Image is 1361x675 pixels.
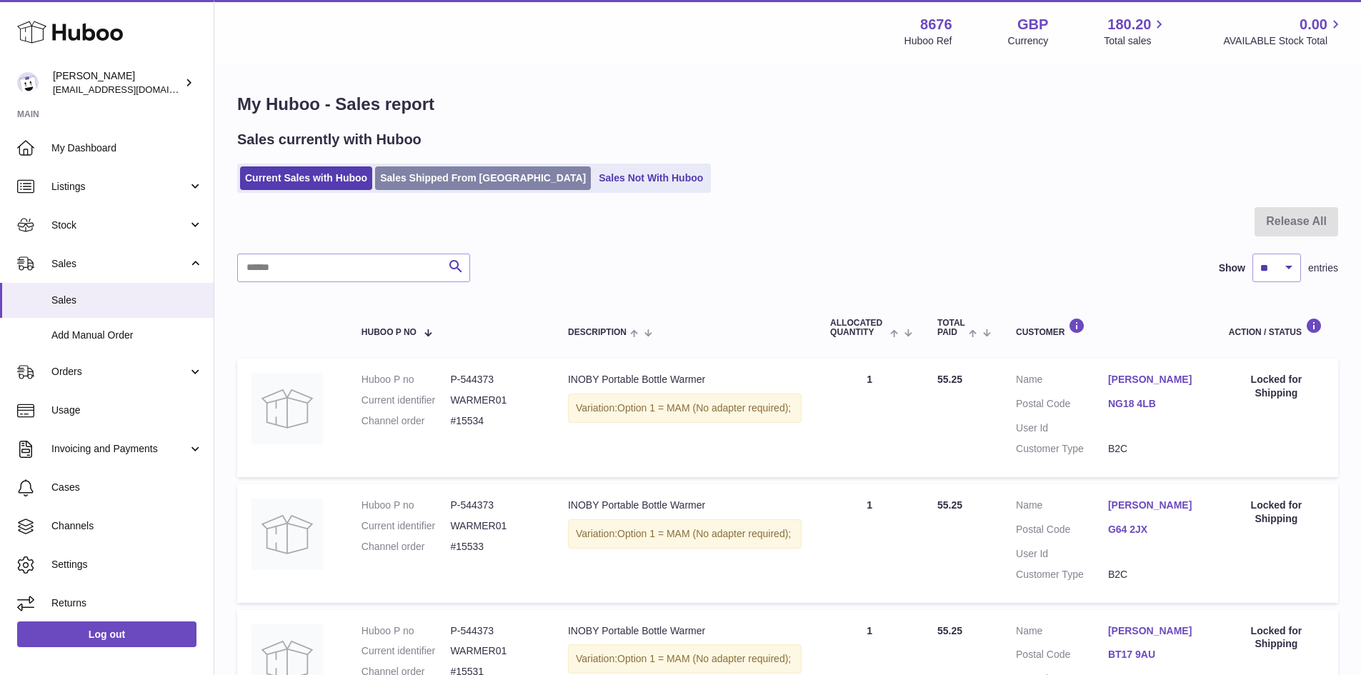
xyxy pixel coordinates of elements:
strong: GBP [1017,15,1048,34]
dt: Channel order [362,414,451,428]
span: Stock [51,219,188,232]
div: Variation: [568,394,802,423]
span: Add Manual Order [51,329,203,342]
a: Sales Shipped From [GEOGRAPHIC_DATA] [375,166,591,190]
dt: User Id [1016,421,1108,435]
dt: Channel order [362,540,451,554]
dt: Customer Type [1016,568,1108,581]
span: [EMAIL_ADDRESS][DOMAIN_NAME] [53,84,210,95]
td: 1 [816,484,923,603]
dd: WARMER01 [450,644,539,658]
h2: Sales currently with Huboo [237,130,422,149]
a: NG18 4LB [1108,397,1200,411]
span: Channels [51,519,203,533]
span: Total paid [937,319,965,337]
div: [PERSON_NAME] [53,69,181,96]
dd: #15534 [450,414,539,428]
span: Sales [51,294,203,307]
span: Sales [51,257,188,271]
dd: #15533 [450,540,539,554]
div: Customer [1016,318,1200,337]
td: 1 [816,359,923,477]
h1: My Huboo - Sales report [237,93,1338,116]
span: Description [568,328,627,337]
img: internalAdmin-8676@internal.huboo.com [17,72,39,94]
div: Variation: [568,519,802,549]
dd: P-544373 [450,373,539,386]
span: 55.25 [937,499,962,511]
span: 55.25 [937,625,962,636]
dt: Current identifier [362,519,451,533]
dt: Current identifier [362,394,451,407]
div: Currency [1008,34,1049,48]
span: Returns [51,596,203,610]
dt: Postal Code [1016,397,1108,414]
span: Invoicing and Payments [51,442,188,456]
span: My Dashboard [51,141,203,155]
span: Total sales [1104,34,1167,48]
dt: User Id [1016,547,1108,561]
dt: Name [1016,499,1108,516]
dt: Customer Type [1016,442,1108,456]
dd: B2C [1108,442,1200,456]
div: Action / Status [1229,318,1324,337]
a: Sales Not With Huboo [594,166,708,190]
a: [PERSON_NAME] [1108,373,1200,386]
div: Locked for Shipping [1229,373,1324,400]
a: 0.00 AVAILABLE Stock Total [1223,15,1344,48]
span: Cases [51,481,203,494]
dd: WARMER01 [450,394,539,407]
dd: WARMER01 [450,519,539,533]
img: no-photo.jpg [251,373,323,444]
dd: P-544373 [450,624,539,638]
span: Orders [51,365,188,379]
a: BT17 9AU [1108,648,1200,661]
span: Settings [51,558,203,571]
dt: Postal Code [1016,523,1108,540]
dt: Huboo P no [362,373,451,386]
span: Option 1 = MAM (No adapter required); [617,402,791,414]
span: AVAILABLE Stock Total [1223,34,1344,48]
a: G64 2JX [1108,523,1200,536]
div: INOBY Portable Bottle Warmer [568,373,802,386]
span: 0.00 [1300,15,1327,34]
span: Listings [51,180,188,194]
a: [PERSON_NAME] [1108,499,1200,512]
img: no-photo.jpg [251,499,323,570]
a: Log out [17,621,196,647]
dd: P-544373 [450,499,539,512]
div: Locked for Shipping [1229,624,1324,651]
span: entries [1308,261,1338,275]
div: Variation: [568,644,802,674]
label: Show [1219,261,1245,275]
span: ALLOCATED Quantity [830,319,887,337]
span: Option 1 = MAM (No adapter required); [617,528,791,539]
span: 55.25 [937,374,962,385]
a: 180.20 Total sales [1104,15,1167,48]
div: INOBY Portable Bottle Warmer [568,624,802,638]
dd: B2C [1108,568,1200,581]
dt: Name [1016,373,1108,390]
div: Huboo Ref [904,34,952,48]
span: Option 1 = MAM (No adapter required); [617,653,791,664]
strong: 8676 [920,15,952,34]
dt: Postal Code [1016,648,1108,665]
span: Usage [51,404,203,417]
a: Current Sales with Huboo [240,166,372,190]
a: [PERSON_NAME] [1108,624,1200,638]
span: Huboo P no [362,328,417,337]
div: INOBY Portable Bottle Warmer [568,499,802,512]
span: 180.20 [1107,15,1151,34]
div: Locked for Shipping [1229,499,1324,526]
dt: Huboo P no [362,624,451,638]
dt: Huboo P no [362,499,451,512]
dt: Name [1016,624,1108,641]
dt: Current identifier [362,644,451,658]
